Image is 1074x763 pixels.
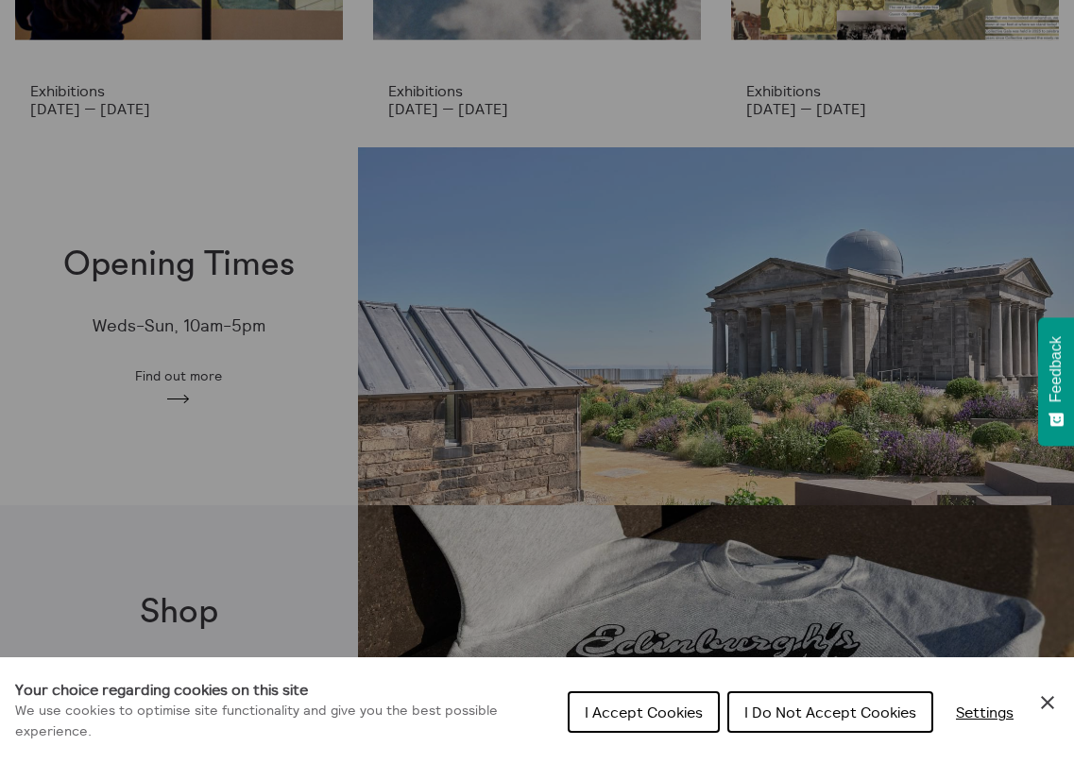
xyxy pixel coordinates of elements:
[941,693,1029,731] button: Settings
[15,701,553,741] p: We use cookies to optimise site functionality and give you the best possible experience.
[744,703,916,721] span: I Do Not Accept Cookies
[568,691,720,733] button: I Accept Cookies
[585,703,703,721] span: I Accept Cookies
[15,678,553,701] h1: Your choice regarding cookies on this site
[1038,317,1074,446] button: Feedback - Show survey
[956,703,1014,721] span: Settings
[1036,691,1059,714] button: Close Cookie Control
[727,691,933,733] button: I Do Not Accept Cookies
[1048,336,1065,402] span: Feedback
